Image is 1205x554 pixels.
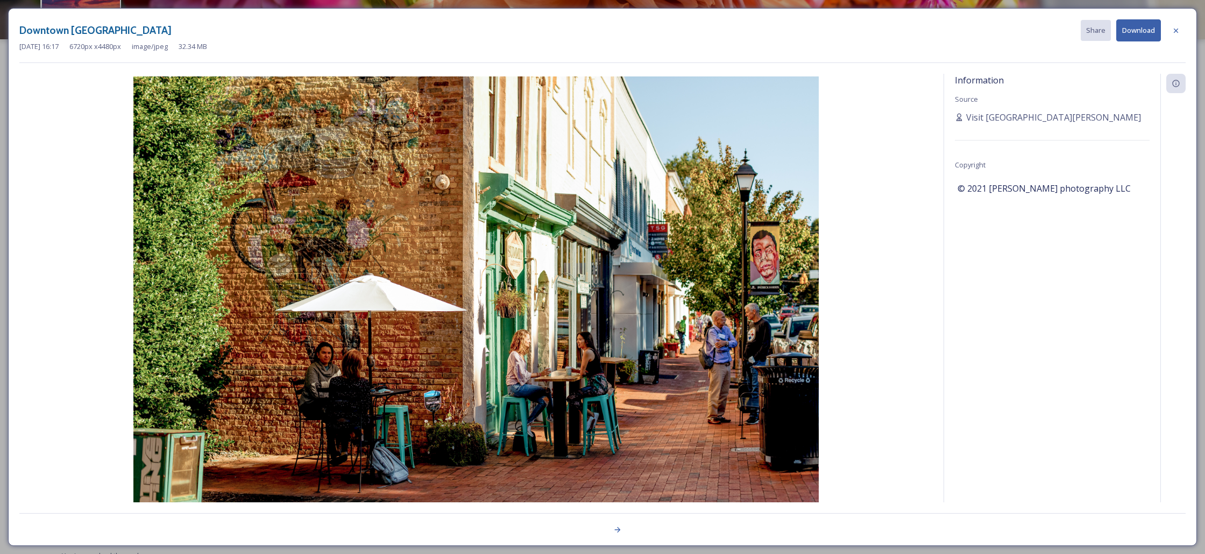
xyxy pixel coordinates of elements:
[966,111,1141,124] span: Visit [GEOGRAPHIC_DATA][PERSON_NAME]
[955,160,986,170] span: Copyright
[955,74,1004,86] span: Information
[132,41,168,52] span: image/jpeg
[1081,20,1111,41] button: Share
[958,182,1131,195] span: © 2021 [PERSON_NAME] photography LLC
[955,94,978,104] span: Source
[1116,19,1161,41] button: Download
[19,23,172,38] h3: Downtown [GEOGRAPHIC_DATA]
[69,41,121,52] span: 6720 px x 4480 px
[19,41,59,52] span: [DATE] 16:17
[179,41,207,52] span: 32.34 MB
[19,76,933,534] img: 092421-0316-Visit-Lake-Norman--2.jpg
